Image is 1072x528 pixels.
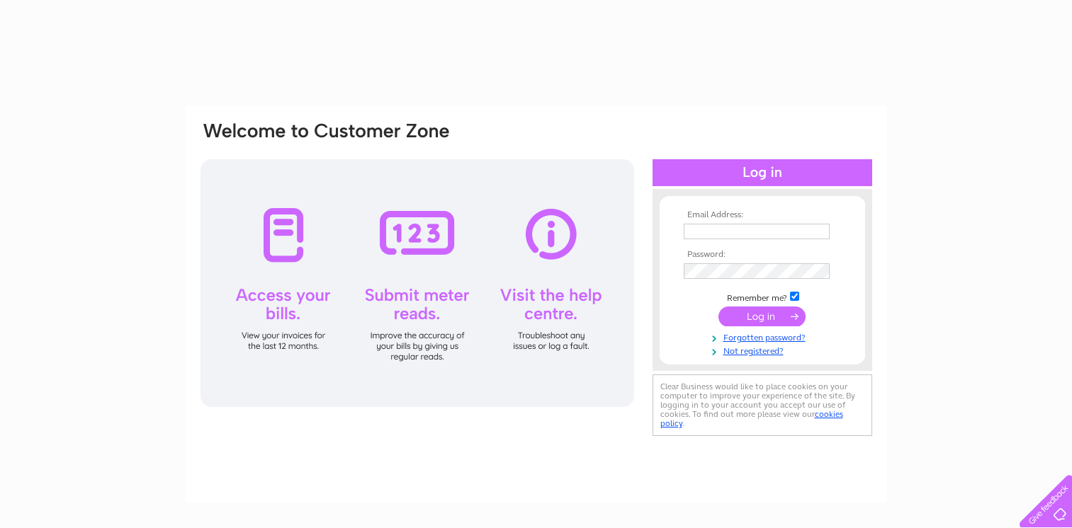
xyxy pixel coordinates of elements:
[680,210,845,220] th: Email Address:
[684,343,845,357] a: Not registered?
[718,306,806,326] input: Submit
[660,409,843,428] a: cookies policy
[653,374,872,436] div: Clear Business would like to place cookies on your computer to improve your experience of the sit...
[680,289,845,304] td: Remember me?
[684,330,845,343] a: Forgotten password?
[680,250,845,260] th: Password:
